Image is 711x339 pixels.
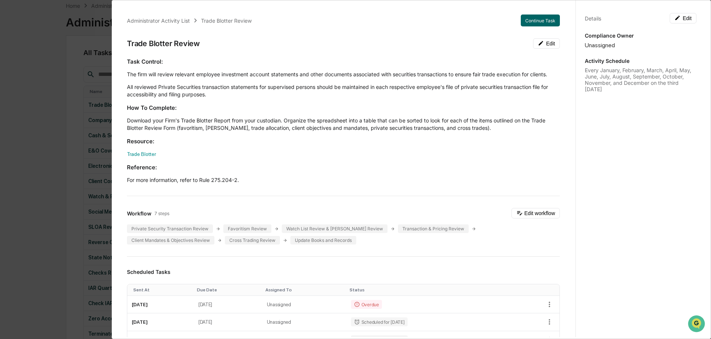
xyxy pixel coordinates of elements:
div: Details [585,15,601,22]
td: Unassigned [262,296,347,313]
p: Activity Schedule [585,58,696,64]
p: The firm will review relevant employee investment account statements and other documents associat... [127,71,560,78]
strong: Resource: [127,138,154,145]
div: Unassigned [585,42,696,49]
button: Continue Task [521,15,560,26]
div: 🗄️ [54,95,60,100]
h3: Scheduled Tasks [127,269,560,275]
p: How can we help? [7,16,135,28]
div: Scheduled for [DATE] [351,317,408,326]
div: Favoritism Review [223,224,271,233]
div: Toggle SortBy [265,287,344,292]
div: Toggle SortBy [133,287,191,292]
div: Every January, February, March, April, May, June, July, August, September, October, November, and... [585,67,696,92]
div: 🔎 [7,109,13,115]
strong: How To Complete: [127,104,177,111]
span: Preclearance [15,94,48,101]
div: 🖐️ [7,95,13,100]
span: Pylon [74,126,90,132]
td: [DATE] [127,313,194,331]
td: Unassigned [262,313,347,331]
div: Trade Blotter Review [201,17,252,24]
strong: Reference: [127,164,157,171]
a: Trade Blotter [127,151,156,157]
p: Compliance Owner [585,32,696,39]
button: Edit [670,13,696,23]
div: Update Books and Records [290,236,356,244]
div: Transaction & Pricing Review [398,224,469,233]
div: Client Mandates & Objectives Review [127,236,214,244]
div: Toggle SortBy [350,287,507,292]
td: [DATE] [194,296,262,313]
p: All reviewed Private Securities transaction statements for supervised persons should be maintaine... [127,83,560,98]
div: Toggle SortBy [197,287,259,292]
strong: Task Control: [127,58,163,65]
div: Overdue [351,300,382,309]
img: 1746055101610-c473b297-6a78-478c-a979-82029cc54cd1 [7,57,21,70]
div: Watch List Review & [PERSON_NAME] Review [282,224,388,233]
p: For more information, refer to Rule 275.204-2. [127,176,560,184]
span: 7 steps [154,211,169,216]
a: 🖐️Preclearance [4,91,51,104]
a: 🔎Data Lookup [4,105,50,118]
a: 🗄️Attestations [51,91,95,104]
p: Download your Firm's Trade Blotter Report from your custodian. Organize the spreadsheet into a ta... [127,117,560,132]
div: Administrator Activity List [127,17,190,24]
span: Attestations [61,94,92,101]
a: Powered byPylon [52,126,90,132]
span: Workflow [127,210,152,217]
button: Start new chat [127,59,135,68]
span: Data Lookup [15,108,47,115]
div: Start new chat [25,57,122,64]
td: [DATE] [127,296,194,313]
div: We're available if you need us! [25,64,94,70]
div: Trade Blotter Review [127,39,200,48]
button: Edit [533,38,560,49]
div: Private Security Transaction Review [127,224,213,233]
td: [DATE] [194,313,262,331]
button: Edit workflow [511,208,560,218]
div: Cross Trading Review [225,236,280,244]
iframe: Open customer support [687,314,707,335]
input: Clear [19,34,123,42]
